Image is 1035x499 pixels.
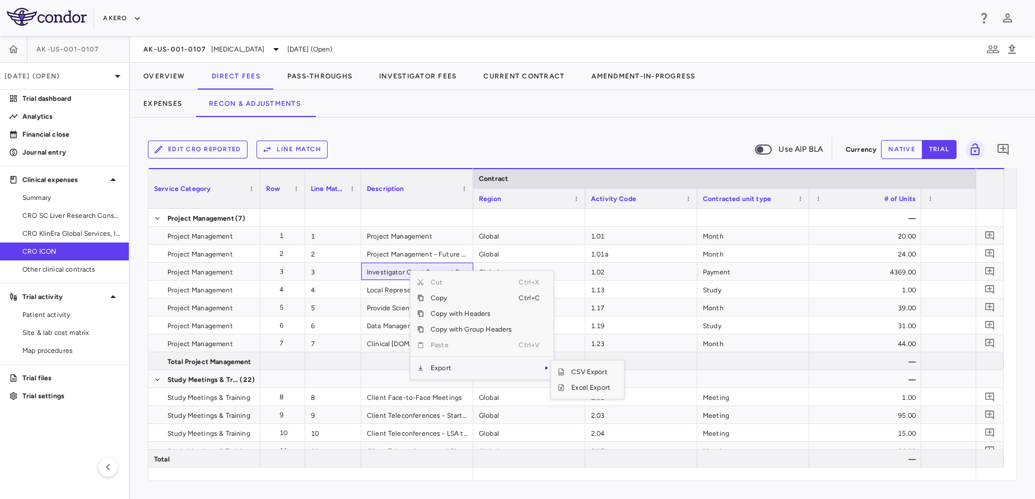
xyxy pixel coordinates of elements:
[22,310,120,320] span: Patient activity
[473,442,585,459] div: Global
[809,227,921,244] div: 20.00
[473,424,585,441] div: Global
[809,406,921,423] div: 95.00
[931,245,1028,263] div: $159,844.88
[167,263,233,281] span: Project Management
[697,263,809,280] div: Payment
[167,317,233,335] span: Project Management
[697,424,809,441] div: Meeting
[982,228,997,243] button: Add comment
[982,335,997,351] button: Add comment
[22,147,120,157] p: Journal entry
[271,316,300,334] div: 6
[361,299,473,316] div: Provide Scientific Leadership
[473,245,585,262] div: Global
[271,227,300,245] div: 1
[985,302,995,313] svg: Add comment
[361,442,473,459] div: Client Teleconferences - LPI to DBL
[361,388,473,405] div: Client Face-to-Face Meetings
[361,263,473,280] div: Investigator Grant Payment Processing
[697,406,809,423] div: Meeting
[809,370,921,388] div: —
[424,360,519,376] span: Export
[211,44,265,54] span: [MEDICAL_DATA]
[931,299,1028,316] div: $1,340.77
[479,195,501,203] span: Region
[167,281,233,299] span: Project Management
[271,263,300,281] div: 3
[479,175,508,183] span: Contract
[367,185,404,193] span: Description
[130,90,195,117] button: Expenses
[274,63,366,90] button: Pass-Throughs
[305,406,361,423] div: 9
[287,44,333,54] span: [DATE] (Open)
[982,407,997,422] button: Add comment
[361,245,473,262] div: Project Management - Future units
[22,111,120,122] p: Analytics
[931,316,1028,334] div: $1,517.90
[361,281,473,298] div: Local Representation
[931,424,1028,442] div: $248.67
[167,371,239,389] span: Study Meetings & Training
[985,320,995,330] svg: Add comment
[22,373,120,383] p: Trial files
[585,334,697,352] div: 1.23
[703,195,771,203] span: Contracted unit type
[22,129,120,139] p: Financial close
[809,442,921,459] div: 24.00
[982,300,997,315] button: Add comment
[198,63,274,90] button: Direct Fees
[195,90,314,117] button: Recon & Adjustments
[985,338,995,348] svg: Add comment
[22,94,120,104] p: Trial dashboard
[809,352,921,370] div: —
[551,360,624,399] div: SubMenu
[985,230,995,241] svg: Add comment
[366,63,470,90] button: Investigator Fees
[167,227,233,245] span: Project Management
[271,281,300,299] div: 4
[167,335,233,353] span: Project Management
[305,388,361,405] div: 8
[985,391,995,402] svg: Add comment
[424,274,519,290] span: Cut
[565,364,617,380] span: CSV Export
[585,406,697,423] div: 2.03
[271,334,300,352] div: 7
[585,388,697,405] div: 2.02
[982,318,997,333] button: Add comment
[240,371,255,389] span: (22)
[697,299,809,316] div: Month
[167,442,250,460] span: Study Meetings & Training
[22,211,120,221] span: CRO SC Liver Research Consortium LLC
[167,425,250,442] span: Study Meetings & Training
[809,209,921,226] div: —
[167,407,250,425] span: Study Meetings & Training
[585,281,697,298] div: 1.13
[985,284,995,295] svg: Add comment
[809,388,921,405] div: 1.00
[881,140,922,159] button: native
[985,409,995,420] svg: Add comment
[305,227,361,244] div: 1
[809,263,921,280] div: 4369.00
[519,290,543,306] span: Ctrl+C
[985,427,995,438] svg: Add comment
[931,227,1028,245] div: $167,868.40
[585,227,697,244] div: 1.01
[985,266,995,277] svg: Add comment
[167,209,234,227] span: Project Management
[884,195,916,203] span: # of Units
[167,299,233,317] span: Project Management
[473,263,585,280] div: Global
[22,264,120,274] span: Other clinical contracts
[996,143,1010,156] svg: Add comment
[305,316,361,334] div: 6
[305,442,361,459] div: 11
[846,144,877,155] p: Currency
[473,227,585,244] div: Global
[931,263,1028,281] div: $150.00
[982,282,997,297] button: Add comment
[361,406,473,423] div: Client Teleconferences - Start to LSA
